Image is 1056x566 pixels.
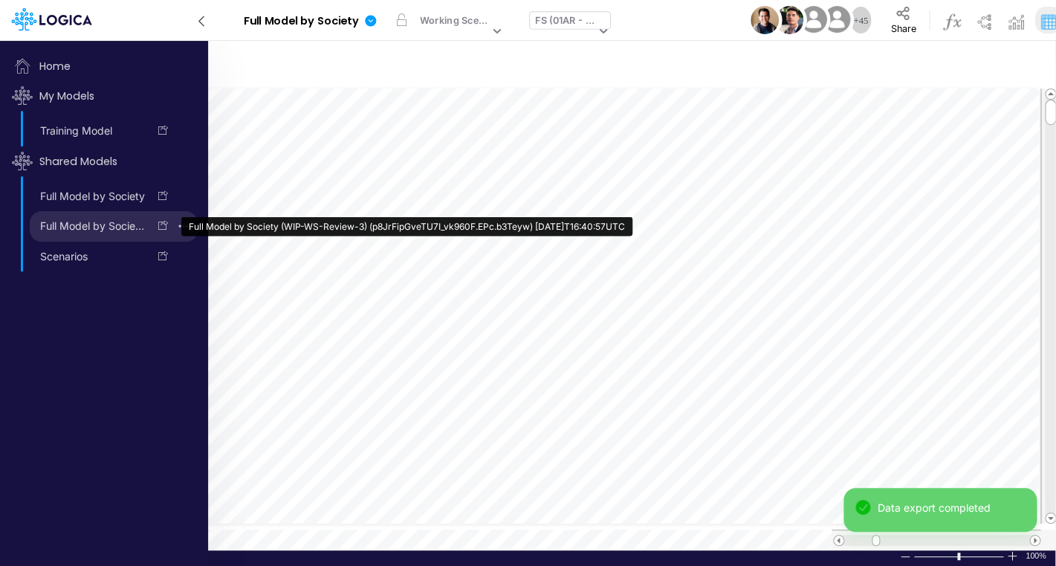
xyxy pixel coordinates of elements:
a: Training Model [30,119,148,143]
b: Full Model by Society [244,15,359,28]
span: + 45 [853,16,868,25]
a: Scenarios [30,245,148,268]
img: User Image Icon [775,6,803,34]
div: Working Scenario [420,13,489,30]
div: Zoom [913,550,1006,562]
div: Zoom Out [899,551,911,562]
div: Data export completed [878,500,1025,515]
span: 100% [1026,550,1048,562]
span: Click to sort models list by update time order [6,81,207,111]
span: Click to sort models list by update time order [6,147,207,176]
div: Zoom [957,553,960,560]
a: Full Model by Society (WIP-WS-Review-3) (p8JrFipGveTU7I_vk960F.EPc.b3Teyw) [DATE]T16:40:57UTC [30,214,148,238]
img: User Image Icon [820,3,854,36]
div: Zoom level [1026,550,1048,562]
div: Zoom In [1006,550,1018,562]
button: Share [878,1,928,39]
img: User Image Icon [797,3,830,36]
span: Share [890,22,916,33]
input: Type a title here [13,47,732,77]
div: FS (01AR - ARG) [535,13,595,30]
img: User Image Icon [751,6,779,34]
span: Home [6,51,207,81]
a: Full Model by Society [30,184,148,208]
div: Full Model by Society (WIP-WS-Review-3) (p8JrFipGveTU7I_vk960F.EPc.b3Teyw) [DATE]T16:40:57UTC [181,216,632,236]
